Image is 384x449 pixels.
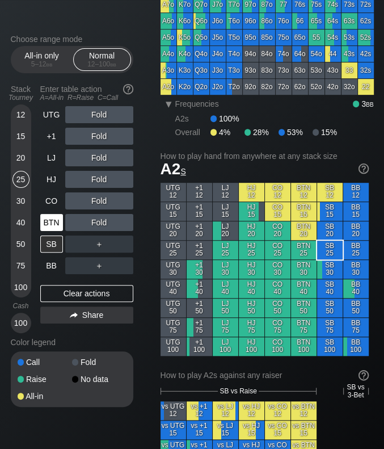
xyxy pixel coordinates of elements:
div: CO [40,192,63,209]
div: ＋ [65,257,133,274]
div: LJ [40,149,63,166]
div: CO 50 [265,299,290,317]
div: vs UTG 12 [161,401,186,420]
div: vs UTG 15 [161,421,186,439]
div: 53o [309,62,324,78]
div: Fold [65,214,133,231]
div: 53% [278,128,313,137]
div: BB 20 [343,221,369,240]
div: All-in only [16,49,68,70]
div: vs BTN 12 [291,401,317,420]
div: CO 100 [265,337,290,356]
div: 86o [259,13,275,29]
div: SB [40,236,63,253]
div: UTG 40 [161,279,186,298]
div: SB 15 [317,202,343,221]
div: How to play A2s against any raiser [161,371,369,380]
div: K3o [177,62,193,78]
div: T3o [226,62,242,78]
div: 62o [292,79,308,95]
div: J6o [210,13,226,29]
div: +1 12 [187,183,212,202]
div: K4o [177,46,193,62]
div: 85o [259,30,275,45]
div: LJ 20 [213,221,238,240]
div: UTG 50 [161,299,186,317]
div: 94o [243,46,259,62]
div: 64s [325,13,341,29]
div: 55 [309,30,324,45]
div: 25 [12,171,29,188]
div: vs CO 15 [265,421,290,439]
div: 50 [12,236,29,253]
div: HJ 15 [239,202,264,221]
div: 74o [276,46,292,62]
div: HJ 75 [239,318,264,337]
div: 93o [243,62,259,78]
div: 52s [358,30,374,45]
div: Cash [6,302,36,310]
div: BB 40 [343,279,369,298]
div: SB 20 [317,221,343,240]
div: 64o [292,46,308,62]
div: BTN 50 [291,299,317,317]
div: K2o [177,79,193,95]
span: SB vs Raise [220,387,256,395]
div: 12 – 100 [78,60,126,68]
div: 43o [325,62,341,78]
div: HJ 40 [239,279,264,298]
div: LJ 40 [213,279,238,298]
img: share.864f2f62.svg [70,312,78,318]
div: 28% [244,128,278,137]
div: +1 [40,128,63,145]
div: Tourney [6,94,36,102]
div: CO 30 [265,260,290,279]
div: SB 100 [317,337,343,356]
img: help.32db89a4.svg [357,162,370,175]
div: BB 25 [343,241,369,259]
div: 100% [210,114,239,123]
div: vs BTN 15 [291,421,317,439]
div: BTN 100 [291,337,317,356]
div: ＋ [65,236,133,253]
div: 42s [358,46,374,62]
div: 100 [12,279,29,296]
div: LJ 75 [213,318,238,337]
div: Clear actions [40,285,133,302]
div: T5o [226,30,242,45]
div: 33 [341,62,357,78]
div: K5o [177,30,193,45]
h2: Choose range mode [11,35,133,44]
div: 40 [12,214,29,231]
div: UTG 20 [161,221,186,240]
div: LJ 30 [213,260,238,279]
div: SB 50 [317,299,343,317]
div: ▾ [162,97,176,111]
div: A2s [175,114,210,123]
div: 75o [276,30,292,45]
div: 5 – 12 [18,60,66,68]
div: 52o [309,79,324,95]
div: UTG 75 [161,318,186,337]
div: A5o [161,30,176,45]
div: 54s [325,30,341,45]
div: BTN 15 [291,202,317,221]
span: Frequencies [175,99,219,108]
div: UTG [40,106,63,123]
div: HJ 25 [239,241,264,259]
div: LJ 50 [213,299,238,317]
span: SB vs 3-Bet [344,383,368,399]
div: BB 100 [343,337,369,356]
div: +1 25 [187,241,212,259]
div: 75 [12,257,29,274]
div: Enter table action [40,80,133,106]
div: J4o [210,46,226,62]
div: 65s [309,13,324,29]
div: BB 15 [343,202,369,221]
div: 53s [341,30,357,45]
div: BTN 30 [291,260,317,279]
div: Fold [65,149,133,166]
div: Fold [65,171,133,188]
div: UTG 100 [161,337,186,356]
div: T6o [226,13,242,29]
